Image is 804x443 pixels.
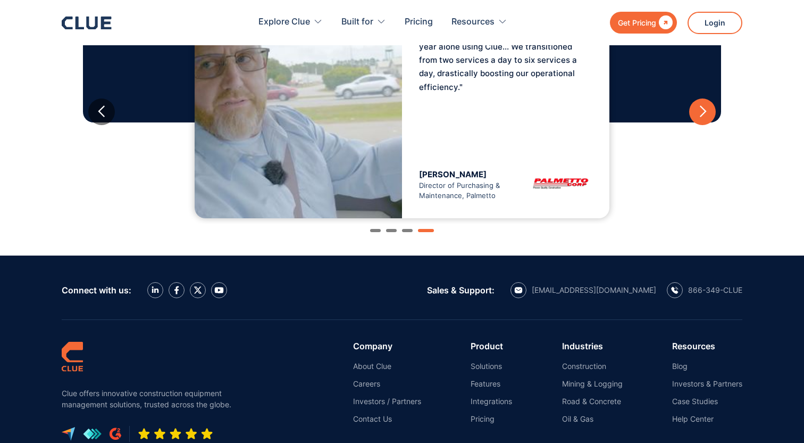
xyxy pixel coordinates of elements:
[471,362,512,371] a: Solutions
[405,5,433,39] a: Pricing
[562,397,623,406] a: Road & Concrete
[353,362,421,371] a: About Clue
[514,287,523,293] img: email icon
[83,428,102,440] img: get app logo
[532,285,656,295] div: [EMAIL_ADDRESS][DOMAIN_NAME]
[370,229,381,232] div: Show slide 1 of 4
[418,229,434,232] div: Show slide 4 of 4
[62,341,83,372] img: clue logo simple
[510,282,656,298] a: email icon[EMAIL_ADDRESS][DOMAIN_NAME]
[419,27,579,94] p: “We've saved over $1 million in the first year alone using Clue... We transitioned from two servi...
[471,379,512,389] a: Features
[341,5,386,39] div: Built for
[688,285,742,295] div: 866-349-CLUE
[386,229,397,232] div: Show slide 2 of 4
[353,397,421,406] a: Investors / Partners
[258,5,310,39] div: Explore Clue
[667,282,742,298] a: calling icon866-349-CLUE
[656,16,673,29] div: 
[688,12,742,34] a: Login
[451,5,507,39] div: Resources
[194,286,202,294] img: X icon twitter
[341,5,373,39] div: Built for
[258,5,323,39] div: Explore Clue
[562,341,623,351] div: Industries
[353,379,421,389] a: Careers
[353,341,421,351] div: Company
[672,362,742,371] a: Blog
[88,99,115,125] div: previous slide
[562,362,623,371] a: Construction
[610,12,677,34] a: Get Pricing
[62,427,75,441] img: capterra logo icon
[451,5,495,39] div: Resources
[419,169,487,179] span: [PERSON_NAME]
[671,286,679,294] img: calling icon
[402,229,413,232] div: Show slide 3 of 4
[353,414,421,424] a: Contact Us
[427,285,495,295] div: Sales & Support:
[419,169,506,201] div: Director of Purchasing & Maintenance, Palmetto
[110,428,121,440] img: G2 review platform icon
[672,379,742,389] a: Investors & Partners
[152,286,159,293] img: LinkedIn icon
[471,414,512,424] a: Pricing
[174,286,179,294] img: facebook icon
[62,285,131,295] div: Connect with us:
[214,287,224,293] img: YouTube Icon
[138,428,213,440] img: Five-star rating icon
[672,341,742,351] div: Resources
[562,379,623,389] a: Mining & Logging
[471,341,512,351] div: Product
[529,169,592,196] img: Palmetto corp logo with black background
[672,397,742,406] a: Case Studies
[672,414,742,424] a: Help Center
[471,397,512,406] a: Integrations
[689,99,716,125] div: next slide
[62,388,237,410] p: Clue offers innovative construction equipment management solutions, trusted across the globe.
[562,414,623,424] a: Oil & Gas
[618,16,656,29] div: Get Pricing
